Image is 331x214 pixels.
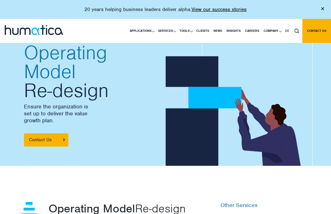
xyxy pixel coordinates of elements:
h2: Re-design [24,43,159,100]
h6: Other Services [220,202,312,209]
a: Insights [224,19,243,43]
a: Company [261,19,283,43]
a: Careers [243,19,261,43]
img: search_icon [294,29,299,33]
span: DE [285,29,289,33]
a: Services [156,19,177,43]
span: Operating Model [24,43,159,81]
a: Contact us [302,19,331,43]
a: Contact Us [24,133,68,147]
img: arrowicon [63,138,65,141]
a: News [211,19,224,43]
a: View our success stories [191,6,247,13]
a: Clients [194,19,211,43]
a: DE [283,19,291,43]
a: Applications [128,19,156,43]
p: Ensure the organization is set up to deliver the value growth plan. [24,103,159,124]
p: 20 years helping business leaders deliver alpha. [84,6,247,13]
a: Tools [177,19,194,43]
img: about_banner1 [166,42,317,171]
img: logo [5,25,63,35]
